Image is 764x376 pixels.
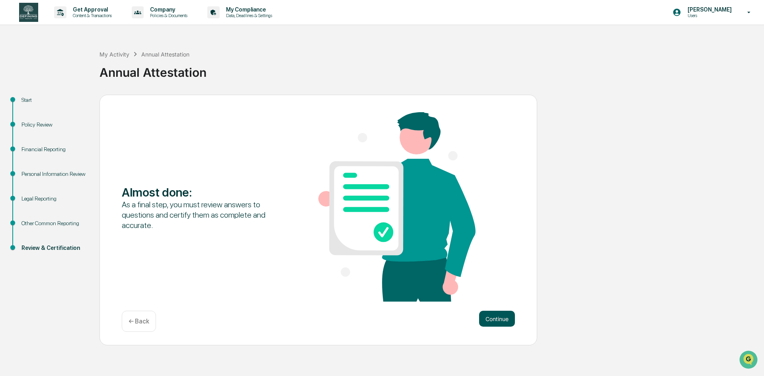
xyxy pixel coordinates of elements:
[144,13,191,18] p: Policies & Documents
[135,63,145,73] button: Start new chat
[66,6,116,13] p: Get Approval
[8,116,14,123] div: 🔎
[79,135,96,141] span: Pylon
[27,69,101,75] div: We're available if you need us!
[739,350,760,371] iframe: Open customer support
[21,145,87,154] div: Financial Reporting
[141,51,189,58] div: Annual Attestation
[479,311,515,327] button: Continue
[21,96,87,104] div: Start
[21,244,87,252] div: Review & Certification
[99,51,129,58] div: My Activity
[122,185,279,199] div: Almost done :
[8,17,145,29] p: How can we help?
[681,6,736,13] p: [PERSON_NAME]
[55,97,102,111] a: 🗄️Attestations
[8,101,14,107] div: 🖐️
[99,59,760,80] div: Annual Attestation
[220,13,276,18] p: Data, Deadlines & Settings
[21,195,87,203] div: Legal Reporting
[66,100,99,108] span: Attestations
[66,13,116,18] p: Content & Transactions
[56,134,96,141] a: Powered byPylon
[58,101,64,107] div: 🗄️
[16,100,51,108] span: Preclearance
[681,13,736,18] p: Users
[19,3,38,22] img: logo
[27,61,131,69] div: Start new chat
[5,112,53,127] a: 🔎Data Lookup
[129,318,149,325] p: ← Back
[21,219,87,228] div: Other Common Reporting
[21,121,87,129] div: Policy Review
[318,112,476,302] img: Almost done
[122,199,279,230] div: As a final step, you must review answers to questions and certify them as complete and accurate.
[8,61,22,75] img: 1746055101610-c473b297-6a78-478c-a979-82029cc54cd1
[5,97,55,111] a: 🖐️Preclearance
[16,115,50,123] span: Data Lookup
[21,170,87,178] div: Personal Information Review
[220,6,276,13] p: My Compliance
[144,6,191,13] p: Company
